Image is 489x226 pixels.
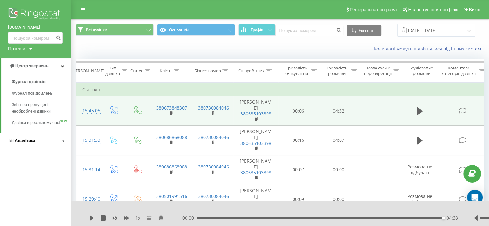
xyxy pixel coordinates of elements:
[8,32,63,44] input: Пошук за номером
[12,90,52,96] span: Журнал повідомлень
[82,104,95,117] div: 15:45:05
[105,65,120,76] div: Тип дзвінка
[130,68,143,74] div: Статус
[8,6,63,23] img: Ringostat logo
[8,24,63,31] a: [DOMAIN_NAME]
[238,24,275,36] button: Графік
[86,27,107,32] span: Всі дзвінки
[278,155,319,185] td: 00:07
[76,83,487,96] td: Сьогодні
[8,45,25,52] div: Проекти
[195,68,221,74] div: Бізнес номер
[408,7,458,12] span: Налаштування профілю
[240,199,271,205] a: 380635103398
[12,99,71,117] a: Звіт про пропущені необроблені дзвінки
[1,58,71,74] a: Центр звернень
[198,134,229,140] a: 380730084046
[15,138,35,143] span: Аналiтика
[135,215,140,221] span: 1 x
[156,164,187,170] a: 380686868088
[319,185,359,214] td: 00:00
[156,134,187,140] a: 380686868088
[160,68,172,74] div: Клієнт
[233,155,278,185] td: [PERSON_NAME]
[238,68,264,74] div: Співробітник
[12,120,60,126] span: Дзвінки в реальному часі
[319,155,359,185] td: 00:00
[364,65,392,76] div: Назва схеми переадресації
[233,126,278,155] td: [PERSON_NAME]
[233,185,278,214] td: [PERSON_NAME]
[156,193,187,199] a: 380501991516
[198,105,229,111] a: 380730084046
[240,111,271,117] a: 380635103398
[442,217,445,219] div: Accessibility label
[157,24,235,36] button: Основний
[278,126,319,155] td: 00:16
[374,46,484,52] a: Коли дані можуть відрізнятися вiд інших систем
[198,164,229,170] a: 380730084046
[319,126,359,155] td: 04:07
[407,193,432,205] span: Розмова не відбулась
[275,25,343,36] input: Пошук за номером
[278,96,319,126] td: 00:06
[407,164,432,176] span: Розмова не відбулась
[82,134,95,147] div: 15:31:33
[440,65,477,76] div: Коментар/категорія дзвінка
[319,96,359,126] td: 04:32
[12,87,71,99] a: Журнал повідомлень
[324,65,349,76] div: Тривалість розмови
[182,215,197,221] span: 00:00
[233,96,278,126] td: [PERSON_NAME]
[72,68,104,74] div: [PERSON_NAME]
[406,65,437,76] div: Аудіозапис розмови
[82,164,95,176] div: 15:31:14
[12,117,71,129] a: Дзвінки в реальному часіNEW
[12,76,71,87] a: Журнал дзвінків
[467,190,483,205] div: Open Intercom Messenger
[12,78,46,85] span: Журнал дзвінків
[156,105,187,111] a: 380673848307
[447,215,458,221] span: 04:33
[240,169,271,176] a: 380635103398
[350,7,397,12] span: Реферальна програма
[284,65,309,76] div: Тривалість очікування
[251,28,263,32] span: Графік
[469,7,480,12] span: Вихід
[347,25,381,36] button: Експорт
[198,193,229,199] a: 380730084046
[278,185,319,214] td: 00:09
[12,102,68,114] span: Звіт про пропущені необроблені дзвінки
[76,24,154,36] button: Всі дзвінки
[15,63,48,68] span: Центр звернень
[240,140,271,146] a: 380635103398
[82,193,95,205] div: 15:29:40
